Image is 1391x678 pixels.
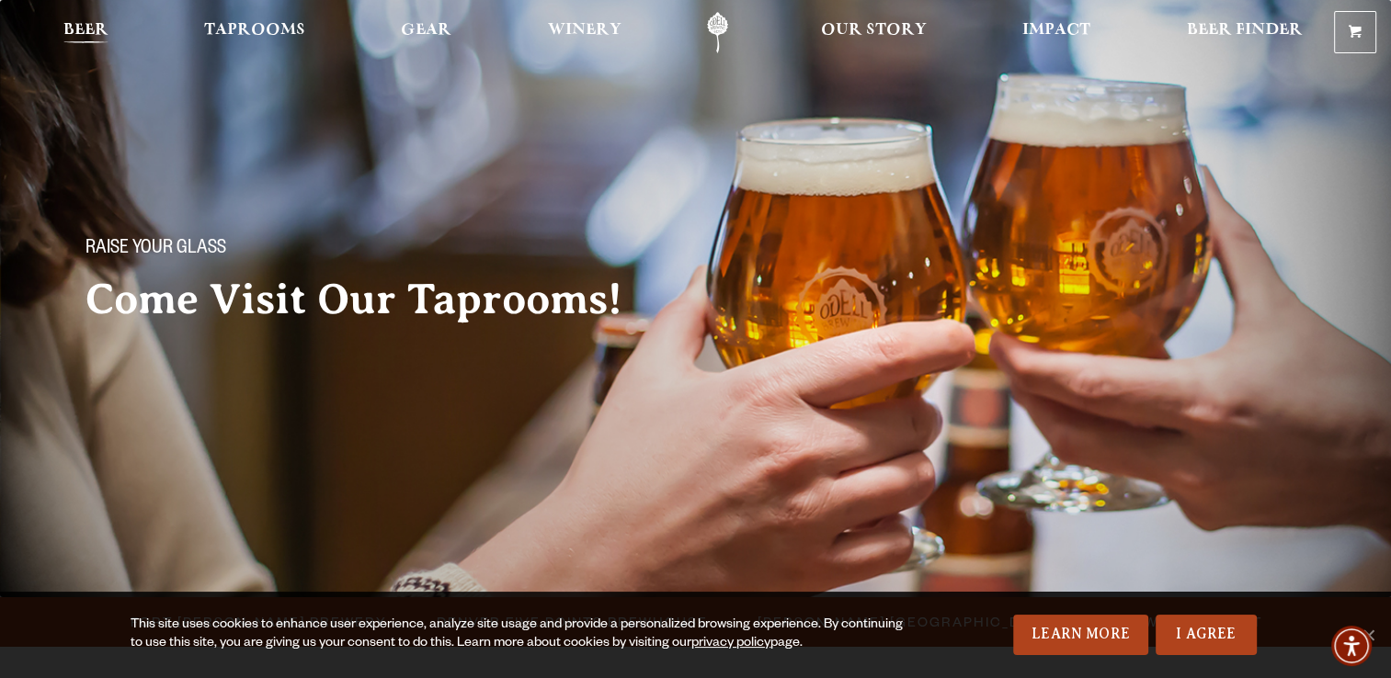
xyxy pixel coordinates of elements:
a: Winery [536,12,633,53]
h2: Come Visit Our Taprooms! [86,277,659,322]
a: Our Story [809,12,939,53]
span: Beer Finder [1186,23,1302,38]
a: Taprooms [192,12,317,53]
a: Impact [1010,12,1102,53]
div: This site uses cookies to enhance user experience, analyze site usage and provide a personalized ... [131,616,910,653]
a: Beer Finder [1174,12,1314,53]
a: Odell Home [683,12,752,53]
span: Taprooms [204,23,305,38]
span: Raise your glass [86,238,226,262]
div: Accessibility Menu [1331,626,1372,666]
span: Beer [63,23,108,38]
span: Gear [401,23,451,38]
a: Beer [51,12,120,53]
span: Impact [1022,23,1090,38]
span: Winery [548,23,621,38]
a: Learn More [1013,615,1148,655]
a: Gear [389,12,463,53]
a: I Agree [1156,615,1257,655]
span: Our Story [821,23,927,38]
a: privacy policy [691,637,770,651]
